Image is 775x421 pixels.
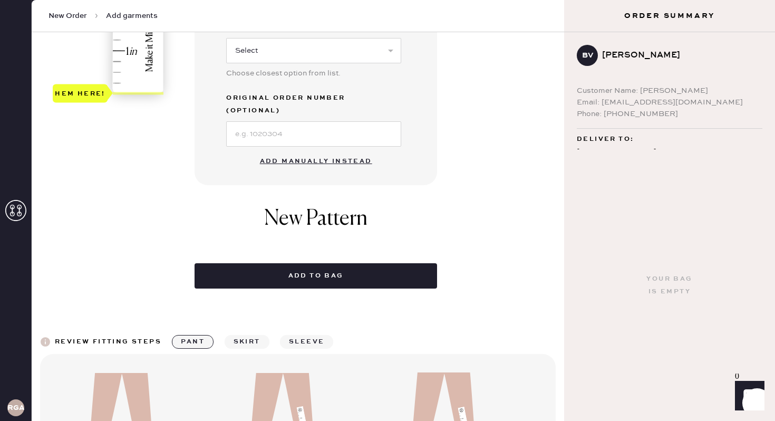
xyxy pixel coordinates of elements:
h3: BV [582,52,593,59]
button: Add manually instead [254,151,379,172]
button: sleeve [280,335,333,349]
div: Hem here! [55,87,105,100]
input: e.g. 1020304 [226,121,401,147]
button: skirt [225,335,269,349]
button: pant [172,335,214,349]
iframe: Front Chat [725,374,770,419]
span: New Order [49,11,87,21]
div: Choose closest option from list. [226,68,401,79]
div: Customer Name: [PERSON_NAME] [577,85,762,97]
h3: RGA [7,404,24,412]
h1: New Pattern [264,206,367,242]
h3: Order Summary [564,11,775,21]
span: Deliver to: [577,133,634,146]
div: Your bag is empty [646,273,692,298]
span: Add garments [106,11,158,21]
div: Phone: [PHONE_NUMBER] [577,108,762,120]
button: Add to bag [195,263,437,289]
div: [STREET_ADDRESS] [US_STATE] , DC 20007 [577,146,762,172]
div: [PERSON_NAME] [602,49,754,62]
div: Email: [EMAIL_ADDRESS][DOMAIN_NAME] [577,97,762,108]
label: Original Order Number (Optional) [226,92,401,117]
div: Review fitting steps [55,336,161,348]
